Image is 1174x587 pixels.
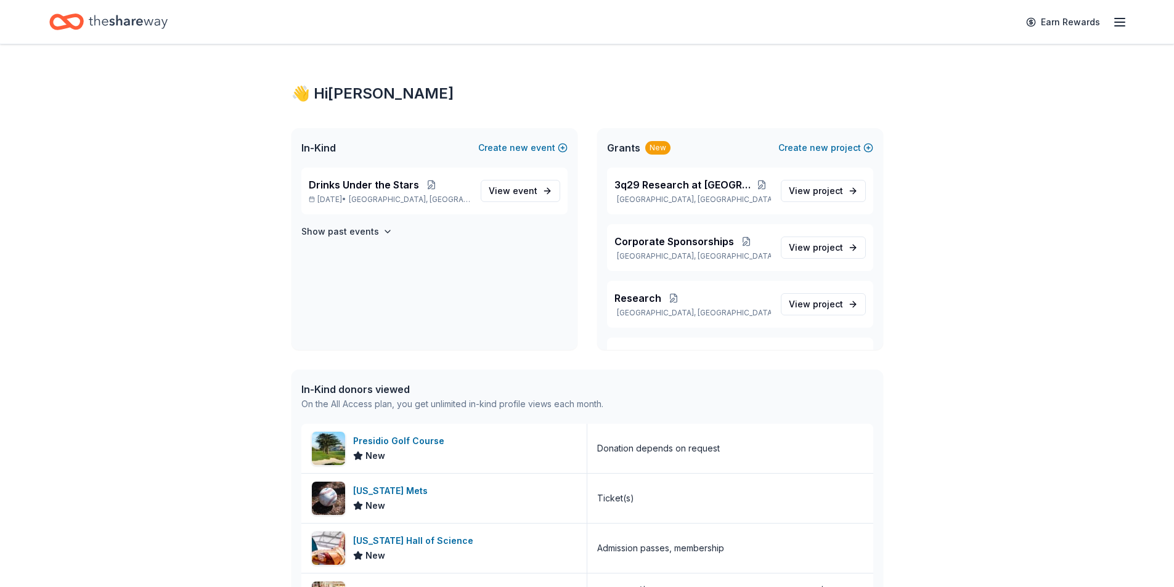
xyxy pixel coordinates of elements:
p: [GEOGRAPHIC_DATA], [GEOGRAPHIC_DATA] [614,195,771,204]
img: Image for Presidio Golf Course [312,432,345,465]
p: [DATE] • [309,195,471,204]
button: Show past events [301,224,393,239]
h4: Show past events [301,224,379,239]
span: View [789,240,843,255]
img: Image for New York Hall of Science [312,532,345,565]
span: event [513,185,537,196]
div: 👋 Hi [PERSON_NAME] [291,84,883,103]
span: Corporate Sponsorships [614,234,734,249]
span: Virtual Events [614,347,682,362]
span: project [813,185,843,196]
div: Presidio Golf Course [353,434,449,448]
span: Drinks Under the Stars [309,177,419,192]
span: 3q29 Research at [GEOGRAPHIC_DATA] [614,177,753,192]
span: Research [614,291,661,306]
span: project [813,242,843,253]
span: New [365,448,385,463]
button: Createnewproject [778,140,873,155]
span: project [813,299,843,309]
span: Grants [607,140,640,155]
a: View event [481,180,560,202]
span: View [789,297,843,312]
span: New [365,548,385,563]
span: new [810,140,828,155]
p: [GEOGRAPHIC_DATA], [GEOGRAPHIC_DATA] [614,251,771,261]
div: Ticket(s) [597,491,634,506]
span: new [510,140,528,155]
a: View project [781,237,866,259]
div: On the All Access plan, you get unlimited in-kind profile views each month. [301,397,603,411]
button: Createnewevent [478,140,568,155]
div: Donation depends on request [597,441,720,456]
p: [GEOGRAPHIC_DATA], [GEOGRAPHIC_DATA] [614,308,771,318]
a: View project [781,180,866,202]
div: [US_STATE] Hall of Science [353,533,478,548]
a: View project [781,293,866,315]
div: In-Kind donors viewed [301,382,603,397]
a: Earn Rewards [1019,11,1107,33]
span: In-Kind [301,140,336,155]
span: View [489,184,537,198]
span: View [789,184,843,198]
span: [GEOGRAPHIC_DATA], [GEOGRAPHIC_DATA] [349,195,470,204]
a: Home [49,7,168,36]
span: New [365,498,385,513]
div: Admission passes, membership [597,541,724,556]
div: New [645,141,671,155]
div: [US_STATE] Mets [353,484,433,498]
img: Image for New York Mets [312,482,345,515]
